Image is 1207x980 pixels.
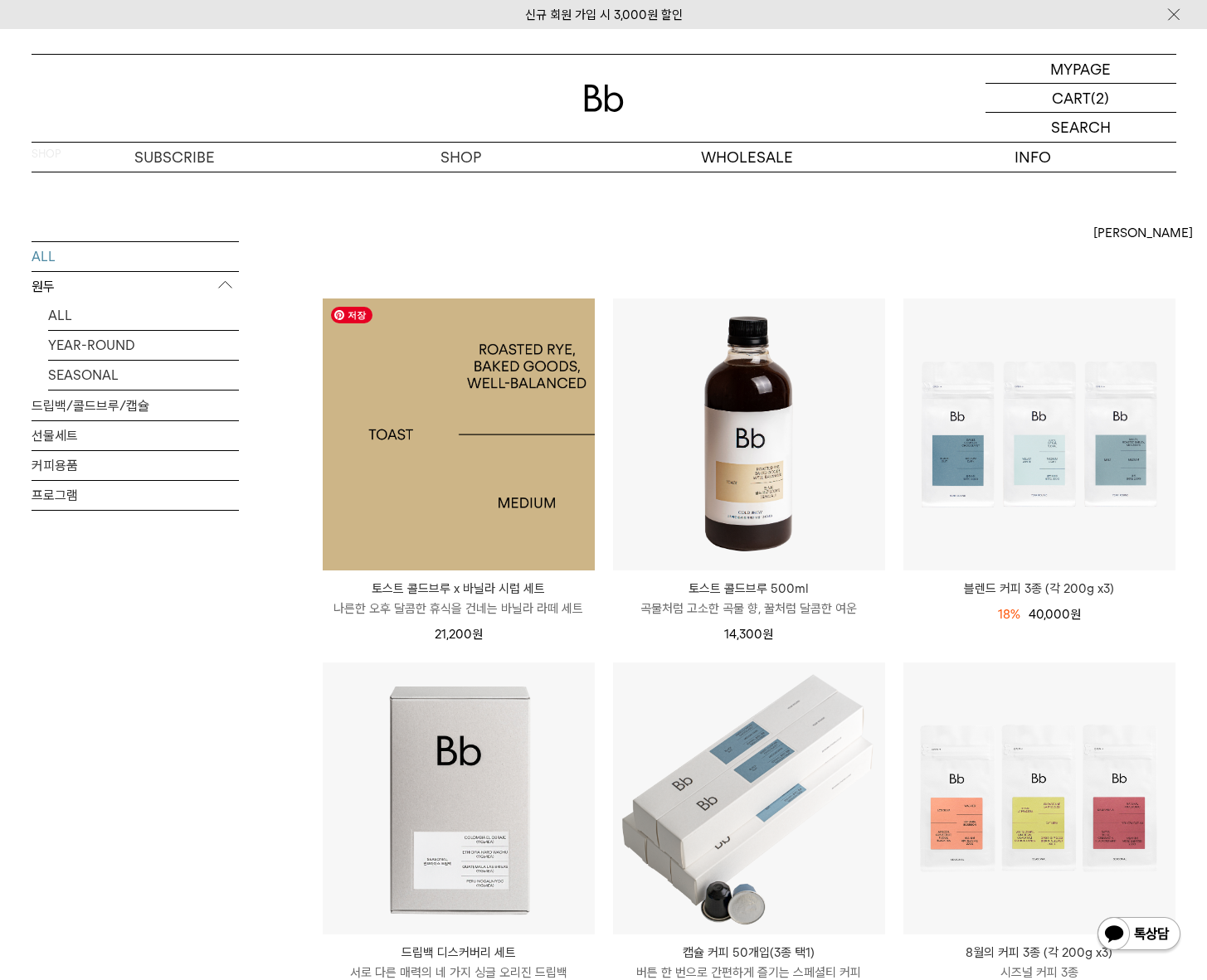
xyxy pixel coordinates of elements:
[613,579,885,619] a: 토스트 콜드브루 500ml 곡물처럼 고소한 곡물 향, 꿀처럼 달콤한 여운
[584,85,624,112] img: 로고
[331,307,372,323] span: 저장
[1051,113,1111,142] p: SEARCH
[1096,915,1182,955] img: 카카오톡 채널 1:1 채팅 버튼
[1052,84,1091,112] p: CART
[903,298,1175,570] img: 블렌드 커피 3종 (각 200g x3)
[986,55,1176,84] a: MYPAGE
[318,143,604,172] a: SHOP
[613,662,885,934] img: 캡슐 커피 50개입(3종 택1)
[604,143,890,172] p: WHOLESALE
[525,7,683,22] a: 신규 회원 가입 시 3,000원 할인
[890,143,1176,172] p: INFO
[32,420,239,449] a: 선물세트
[323,943,595,963] p: 드립백 디스커버리 세트
[32,241,239,270] a: ALL
[472,627,483,642] span: 원
[1070,607,1081,622] span: 원
[613,943,885,963] p: 캡슐 커피 50개입(3종 택1)
[613,599,885,619] p: 곡물처럼 고소한 곡물 향, 꿀처럼 달콤한 여운
[323,579,595,599] p: 토스트 콜드브루 x 바닐라 시럽 세트
[998,604,1020,624] div: 18%
[903,943,1175,963] p: 8월의 커피 3종 (각 200g x3)
[986,84,1176,113] a: CART (2)
[323,298,595,570] a: 토스트 콜드브루 x 바닐라 시럽 세트
[903,579,1175,599] a: 블렌드 커피 3종 (각 200g x3)
[48,360,239,389] a: SEASONAL
[323,662,595,934] img: 드립백 디스커버리 세트
[323,298,595,570] img: 1000001202_add2_013.jpg
[1091,84,1109,112] p: (2)
[435,627,483,642] span: 21,200
[48,300,239,329] a: ALL
[32,450,239,479] a: 커피용품
[762,627,773,642] span: 원
[613,298,885,570] img: 토스트 콜드브루 500ml
[48,330,239,359] a: YEAR-ROUND
[1093,223,1193,243] span: [PERSON_NAME]
[32,143,318,172] a: SUBSCRIBE
[323,599,595,619] p: 나른한 오후 달콤한 휴식을 건네는 바닐라 라떼 세트
[32,391,239,420] a: 드립백/콜드브루/캡슐
[1029,607,1081,622] span: 40,000
[903,662,1175,934] img: 8월의 커피 3종 (각 200g x3)
[323,579,595,619] a: 토스트 콜드브루 x 바닐라 시럽 세트 나른한 오후 달콤한 휴식을 건네는 바닐라 라떼 세트
[724,627,773,642] span: 14,300
[32,271,239,301] p: 원두
[1050,55,1111,83] p: MYPAGE
[32,480,239,509] a: 프로그램
[613,579,885,599] p: 토스트 콜드브루 500ml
